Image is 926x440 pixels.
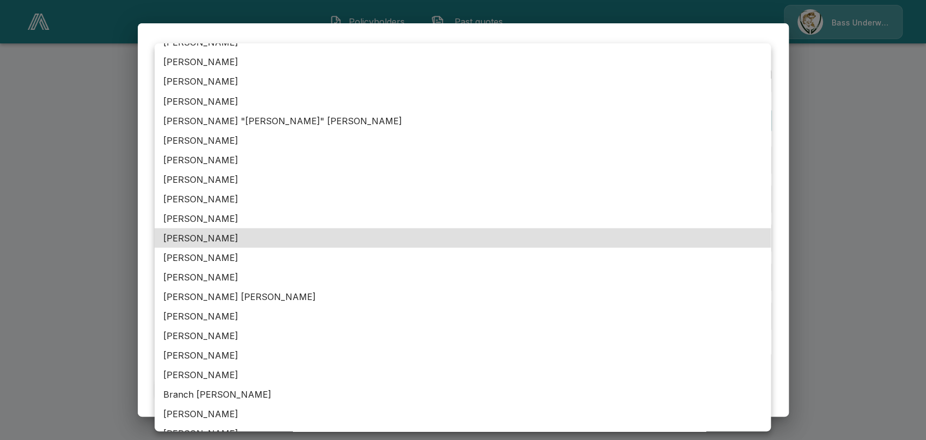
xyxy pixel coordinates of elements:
[155,72,771,91] li: [PERSON_NAME]
[155,326,771,345] li: [PERSON_NAME]
[155,306,771,326] li: [PERSON_NAME]
[155,384,771,404] li: Branch [PERSON_NAME]
[155,150,771,169] li: [PERSON_NAME]
[155,286,771,306] li: [PERSON_NAME] [PERSON_NAME]
[155,247,771,267] li: [PERSON_NAME]
[155,91,771,111] li: [PERSON_NAME]
[155,345,771,365] li: [PERSON_NAME]
[155,169,771,189] li: [PERSON_NAME]
[155,365,771,384] li: [PERSON_NAME]
[155,111,771,130] li: [PERSON_NAME] "[PERSON_NAME]" [PERSON_NAME]
[155,404,771,423] li: [PERSON_NAME]
[155,189,771,208] li: [PERSON_NAME]
[155,267,771,286] li: [PERSON_NAME]
[155,228,771,247] li: [PERSON_NAME]
[155,52,771,72] li: [PERSON_NAME]
[155,130,771,150] li: [PERSON_NAME]
[155,208,771,228] li: [PERSON_NAME]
